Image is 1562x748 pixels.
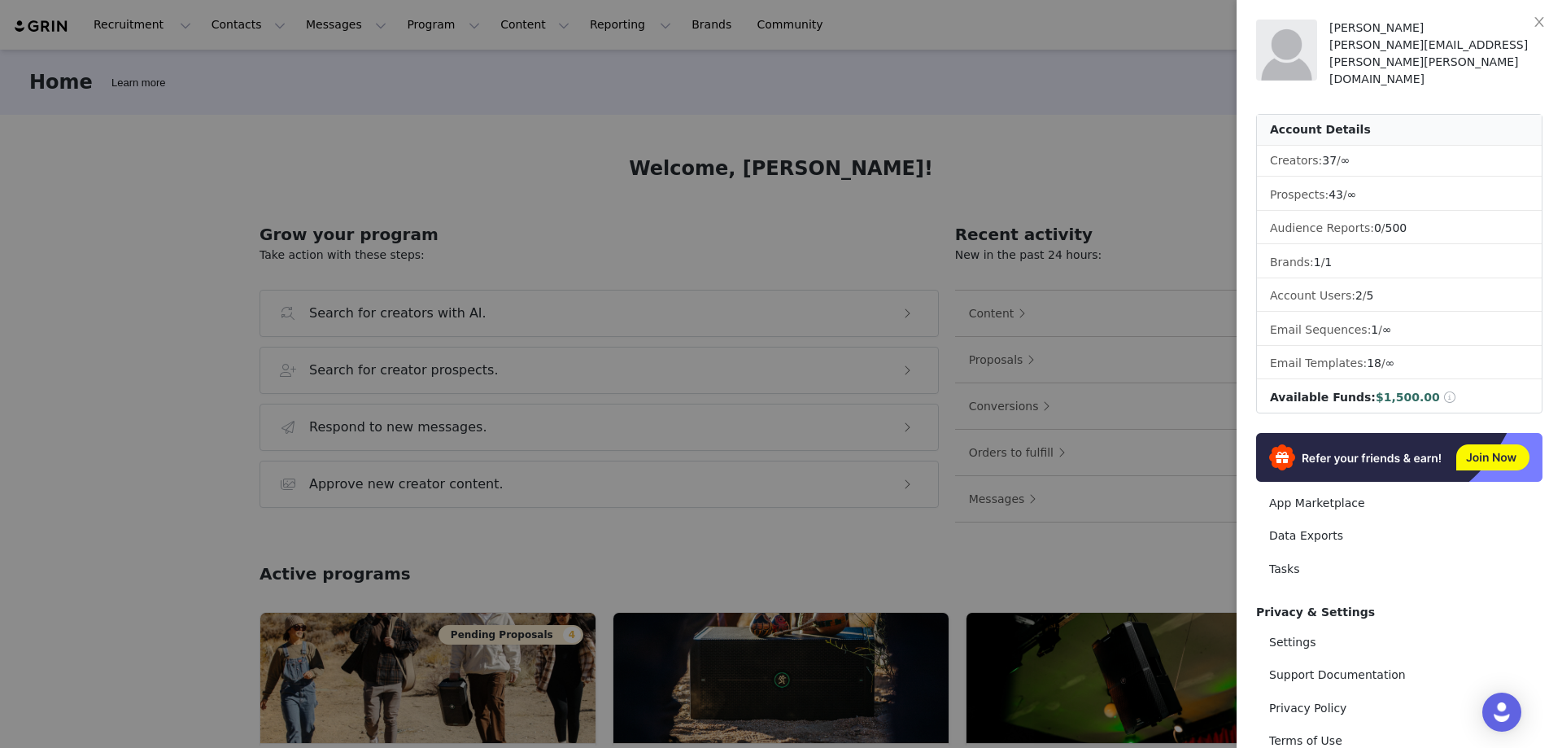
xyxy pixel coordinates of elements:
li: Email Sequences: [1257,315,1542,346]
span: ∞ [1385,357,1395,370]
span: ∞ [1347,188,1357,201]
div: Open Intercom Messenger [1482,693,1521,732]
span: 1 [1324,256,1332,269]
span: ∞ [1382,323,1392,336]
li: Audience Reports: / [1257,213,1542,244]
li: Creators: [1257,146,1542,177]
span: 5 [1367,289,1374,302]
span: Available Funds: [1270,391,1376,404]
div: [PERSON_NAME][EMAIL_ADDRESS][PERSON_NAME][PERSON_NAME][DOMAIN_NAME] [1329,37,1542,88]
span: / [1355,289,1374,302]
li: Prospects: [1257,180,1542,211]
span: 18 [1367,357,1381,370]
div: Account Details [1257,115,1542,146]
span: ∞ [1341,154,1350,167]
a: Data Exports [1256,521,1542,551]
li: Brands: [1257,247,1542,278]
span: 2 [1355,289,1363,302]
img: Refer & Earn [1256,433,1542,482]
div: [PERSON_NAME] [1329,20,1542,37]
span: 0 [1374,221,1381,234]
span: 37 [1322,154,1337,167]
li: Account Users: [1257,281,1542,312]
li: Email Templates: [1257,348,1542,379]
span: 1 [1314,256,1321,269]
span: $1,500.00 [1376,391,1440,404]
span: 43 [1329,188,1343,201]
span: 1 [1371,323,1378,336]
span: / [1329,188,1356,201]
span: 500 [1385,221,1407,234]
img: placeholder-profile.jpg [1256,20,1317,81]
span: / [1322,154,1350,167]
span: / [1367,357,1394,370]
a: Settings [1256,628,1542,658]
span: / [1314,256,1333,269]
a: App Marketplace [1256,488,1542,518]
span: Privacy & Settings [1256,606,1375,619]
a: Tasks [1256,554,1542,584]
a: Support Documentation [1256,660,1542,690]
a: Privacy Policy [1256,693,1542,724]
span: / [1371,323,1391,336]
i: icon: close [1533,15,1546,28]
